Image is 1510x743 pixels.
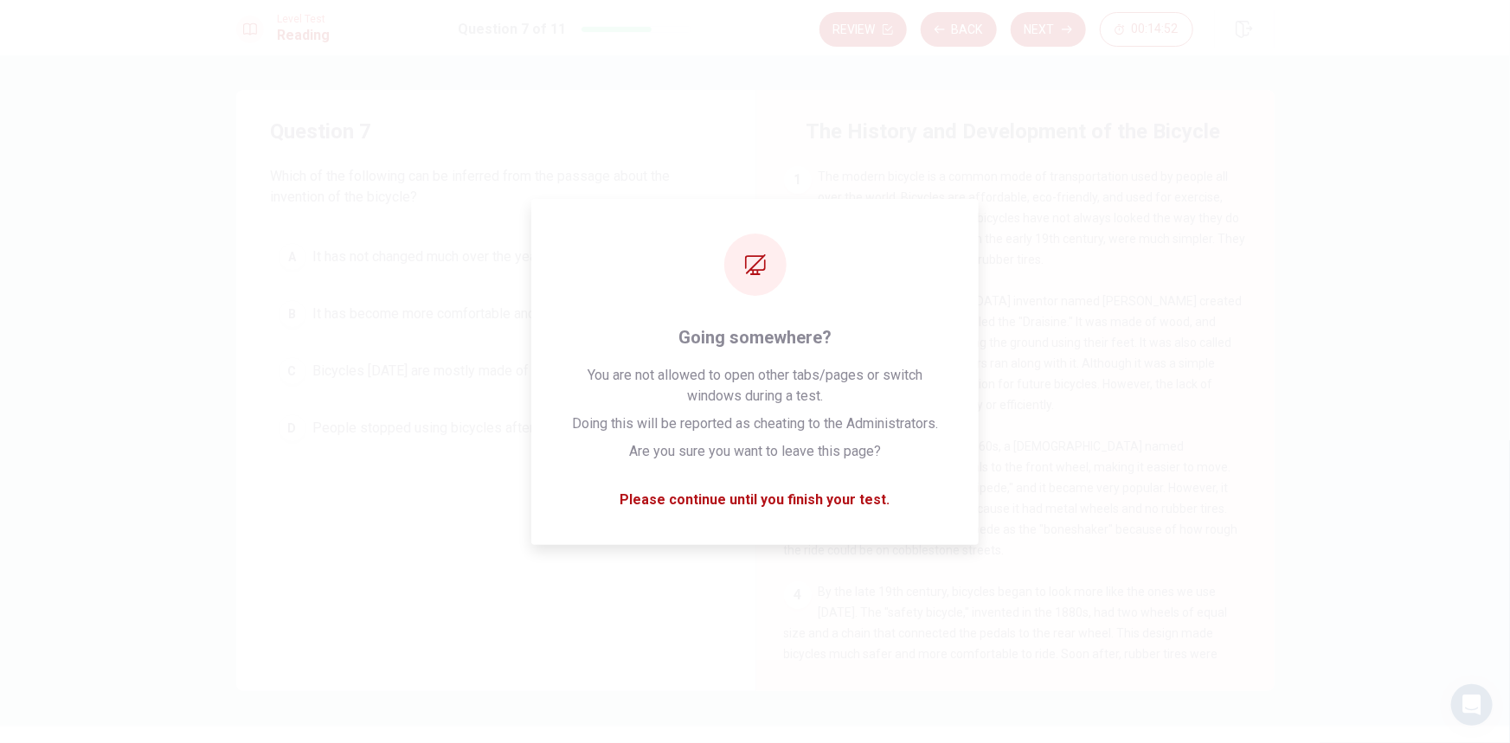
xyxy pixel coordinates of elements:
[279,243,306,271] div: A
[459,19,567,40] h1: Question 7 of 11
[1011,12,1086,47] button: Next
[784,585,1228,723] span: By the late 19th century, bicycles began to look more like the ones we use [DATE]. The "safety bi...
[278,25,331,46] h1: Reading
[784,581,812,609] div: 4
[271,349,721,393] button: CBicycles [DATE] are mostly made of wood.
[271,118,721,145] h4: Question 7
[784,291,812,318] div: 2
[313,361,569,381] span: Bicycles [DATE] are mostly made of wood.
[279,414,306,442] div: D
[784,436,812,464] div: 3
[784,439,1238,557] span: A few decades later, in the 1860s, a [DEMOGRAPHIC_DATA] named [PERSON_NAME] added pedals to the f...
[1451,684,1493,726] div: Open Intercom Messenger
[271,235,721,279] button: AIt has not changed much over the years.
[313,247,552,267] span: It has not changed much over the years.
[271,292,721,336] button: BIt has become more comfortable and safer over time.
[271,166,721,208] span: Which of the following can be inferred from the passage about the invention of the bicycle?
[279,300,306,328] div: B
[806,118,1220,145] h4: The History and Development of the Bicycle
[313,304,635,324] span: It has become more comfortable and safer over time.
[271,407,721,450] button: DPeople stopped using bicycles after the 19th century.
[819,12,907,47] button: Review
[921,12,997,47] button: Back
[279,357,306,385] div: C
[1132,22,1179,36] span: 00:14:52
[784,166,812,194] div: 1
[313,418,637,439] span: People stopped using bicycles after the 19th century.
[784,294,1243,412] span: In [DATE], a [DEMOGRAPHIC_DATA] inventor named [PERSON_NAME] created the first bicycle-like devic...
[278,13,331,25] span: Level Test
[784,170,1246,266] span: The modern bicycle is a common mode of transportation used by people all over the world. Bicycles...
[1100,12,1193,47] button: 00:14:52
